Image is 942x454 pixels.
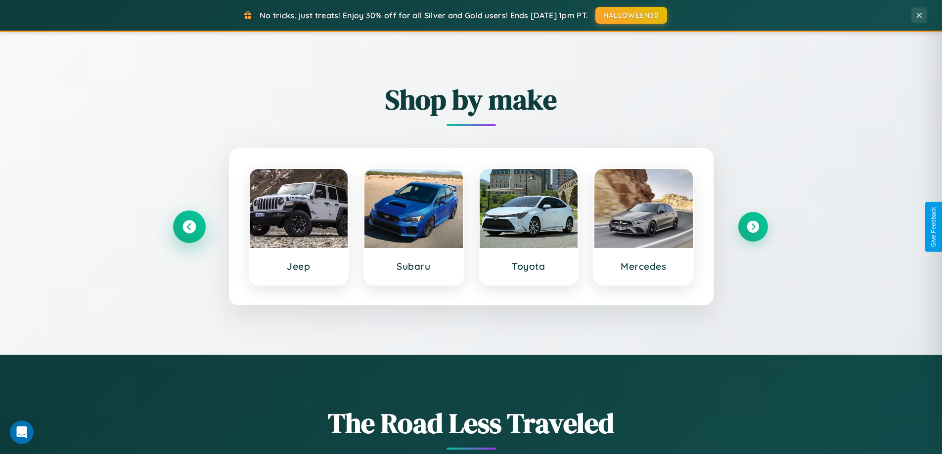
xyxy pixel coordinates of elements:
[490,260,568,272] h3: Toyota
[175,81,768,119] h2: Shop by make
[930,207,937,247] div: Give Feedback
[10,420,34,444] iframe: Intercom live chat
[175,404,768,442] h1: The Road Less Traveled
[260,260,338,272] h3: Jeep
[374,260,453,272] h3: Subaru
[595,7,667,24] button: HALLOWEEN30
[260,10,588,20] span: No tricks, just treats! Enjoy 30% off for all Silver and Gold users! Ends [DATE] 1pm PT.
[604,260,683,272] h3: Mercedes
